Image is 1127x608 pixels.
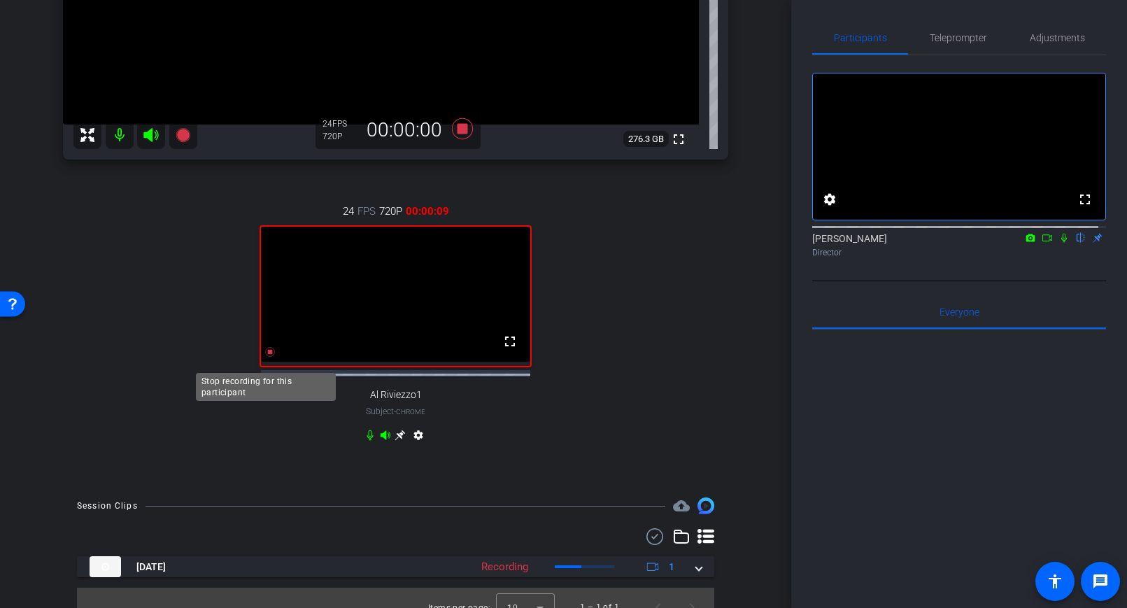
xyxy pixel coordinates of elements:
[812,232,1106,259] div: [PERSON_NAME]
[1072,231,1089,243] mat-icon: flip
[502,333,518,350] mat-icon: fullscreen
[1077,191,1093,208] mat-icon: fullscreen
[673,497,690,514] span: Destinations for your clips
[370,389,422,401] span: Al Riviezzo1
[77,556,714,577] mat-expansion-panel-header: thumb-nail[DATE]Recording1
[394,406,396,416] span: -
[357,204,376,219] span: FPS
[474,559,535,575] div: Recording
[930,33,987,43] span: Teleprompter
[343,204,354,219] span: 24
[77,499,138,513] div: Session Clips
[366,405,425,418] span: Subject
[812,246,1106,259] div: Director
[1047,573,1063,590] mat-icon: accessibility
[821,191,838,208] mat-icon: settings
[357,118,451,142] div: 00:00:00
[670,131,687,148] mat-icon: fullscreen
[623,131,669,148] span: 276.3 GB
[332,119,347,129] span: FPS
[379,204,402,219] span: 720P
[196,373,336,401] div: Stop recording for this participant
[1030,33,1085,43] span: Adjustments
[1092,573,1109,590] mat-icon: message
[136,560,166,574] span: [DATE]
[697,497,714,514] img: Session clips
[673,497,690,514] mat-icon: cloud_upload
[410,430,427,446] mat-icon: settings
[834,33,887,43] span: Participants
[940,307,979,317] span: Everyone
[322,118,357,129] div: 24
[322,131,357,142] div: 720P
[406,204,449,219] span: 00:00:09
[90,556,121,577] img: thumb-nail
[669,560,674,574] span: 1
[396,408,425,416] span: Chrome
